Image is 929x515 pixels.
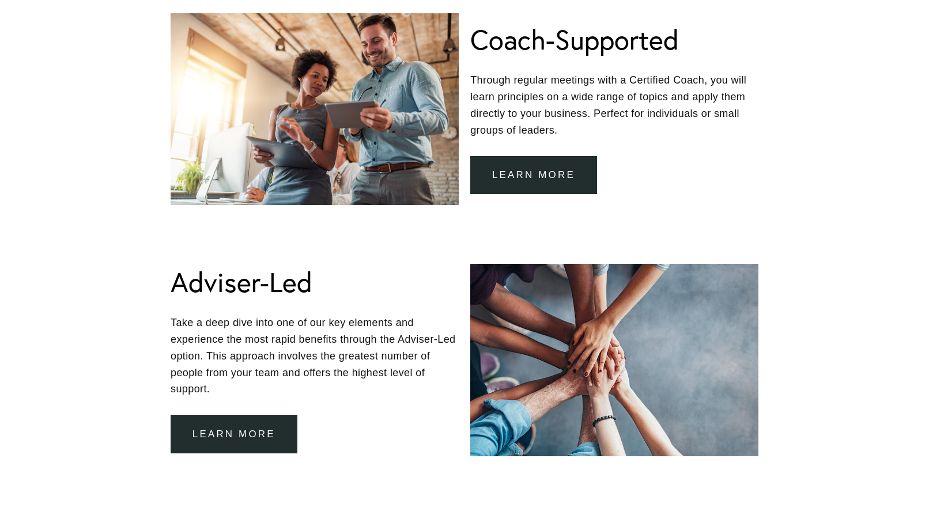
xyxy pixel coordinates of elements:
[470,72,758,138] p: Through regular meetings with a Certified Coach, you will learn principles on a wide range of top...
[470,22,679,56] h1: Coach-Supported
[171,265,312,299] h1: Adviser-Led
[171,315,459,397] p: Take a deep dive into one of our key elements and experience the most rapid benefits through the ...
[171,415,297,453] a: learn more
[470,156,597,195] a: learn more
